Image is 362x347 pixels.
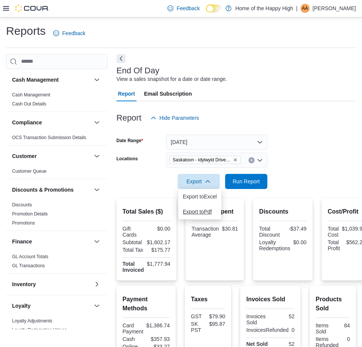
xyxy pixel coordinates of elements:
a: Feedback [164,1,202,16]
a: Promotions [12,220,35,226]
h2: Products Sold [316,295,350,313]
div: Total Profit [328,239,343,251]
div: 0 [291,327,295,333]
a: Loyalty Redemption Values [12,327,67,333]
button: Discounts & Promotions [92,185,101,194]
strong: Total Invoiced [123,261,144,273]
button: Finance [92,237,101,246]
div: $0.00 [148,226,170,232]
h2: Payment Methods [123,295,170,313]
span: Feedback [176,5,199,12]
div: $175.77 [148,247,170,253]
span: Export [182,174,215,189]
button: Loyalty [92,301,101,310]
span: AA [302,4,308,13]
span: GL Account Totals [12,254,48,260]
a: Loyalty Adjustments [12,318,52,324]
button: [DATE] [166,135,267,150]
button: Remove Saskatoon - Idylwyld Drive - Fire & Flower from selection in this group [233,158,238,162]
span: Cash Management [12,92,50,98]
div: Total Tax [123,247,145,253]
h3: End Of Day [117,66,160,75]
button: Run Report [225,174,267,189]
span: Feedback [62,29,85,37]
div: GST [191,313,206,319]
button: Discounts & Promotions [12,186,91,194]
h3: Customer [12,152,37,160]
h3: Compliance [12,119,42,126]
h2: Total Sales ($) [123,207,170,216]
div: 52 [272,313,295,319]
div: $357.93 [148,336,170,342]
a: Feedback [50,26,88,41]
button: Next [117,54,126,63]
button: Finance [12,238,91,245]
div: 0 [342,336,350,342]
div: InvoicesRefunded [246,327,288,333]
div: View a sales snapshot for a date or date range. [117,75,227,83]
div: $30.81 [222,226,238,232]
button: Export [178,174,220,189]
a: GL Account Totals [12,254,48,259]
span: Dark Mode [206,12,206,13]
label: Locations [117,156,138,162]
h1: Reports [6,23,46,39]
button: Hide Parameters [147,110,202,125]
a: OCS Transaction Submission Details [12,135,86,140]
div: $1,386.74 [146,322,170,328]
button: Export toExcel [178,189,221,204]
a: GL Transactions [12,263,45,268]
h2: Discounts [259,207,307,216]
span: Email Subscription [144,86,192,101]
div: Finance [6,252,107,273]
label: Date Range [117,138,143,144]
h2: Invoices Sold [246,295,295,304]
a: Customer Queue [12,169,46,174]
div: Total Cost [328,226,339,238]
input: Dark Mode [206,5,222,12]
div: Invoices Sold [246,313,269,325]
button: Cash Management [12,76,91,84]
h3: Cash Management [12,76,59,84]
button: Open list of options [257,157,263,163]
div: Gift Cards [123,226,145,238]
a: Cash Management [12,92,50,98]
div: Discounts & Promotions [6,200,107,231]
span: GL Transactions [12,263,45,269]
button: Customer [92,152,101,161]
span: Saskatoon - Idylwyld Drive - Fire & Flower [169,156,241,164]
span: Promotions [12,220,35,226]
h3: Discounts & Promotions [12,186,74,194]
a: Promotion Details [12,211,48,217]
span: OCS Transaction Submission Details [12,135,86,141]
span: Discounts [12,202,32,208]
button: Compliance [92,118,101,127]
div: Cash [123,336,145,342]
span: Hide Parameters [160,114,199,122]
span: Export to Pdf [183,209,217,215]
button: Customer [12,152,91,160]
span: Saskatoon - Idylwyld Drive - Fire & Flower [173,156,232,164]
button: Loyalty [12,302,91,310]
h3: Loyalty [12,302,31,310]
button: Export toPdf [178,204,221,219]
span: Report [118,86,135,101]
span: Promotion Details [12,211,48,217]
div: $1,777.94 [147,261,170,267]
div: Cash Management [6,90,107,112]
h3: Inventory [12,280,36,288]
h2: Taxes [191,295,225,304]
h3: Finance [12,238,32,245]
div: Arvinthan Anandan [301,4,310,13]
p: Home of the Happy High [235,4,293,13]
div: Transaction Average [192,226,219,238]
div: $79.90 [209,313,225,319]
div: Customer [6,167,107,179]
a: Discounts [12,202,32,208]
strong: Net Sold [246,341,268,347]
h3: Report [117,113,141,122]
span: Export to Excel [183,194,217,200]
div: Compliance [6,133,107,145]
button: Cash Management [92,75,101,84]
div: Loyalty Redemptions [259,239,290,251]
